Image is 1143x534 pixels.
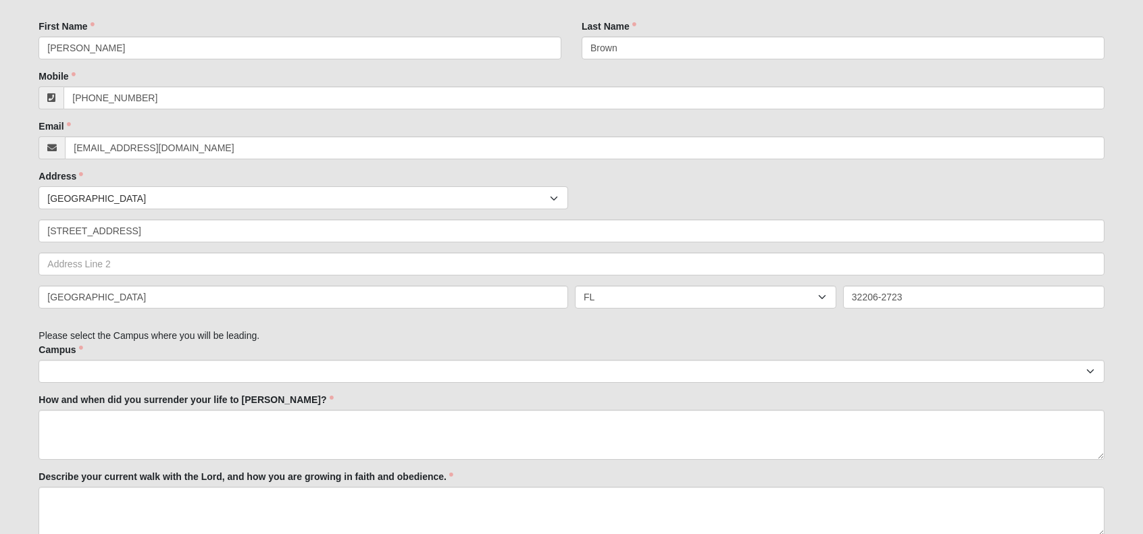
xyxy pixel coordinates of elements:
[39,20,94,33] label: First Name
[39,219,1104,242] input: Address Line 1
[39,119,70,133] label: Email
[39,70,75,83] label: Mobile
[39,252,1104,275] input: Address Line 2
[843,286,1104,309] input: Zip
[39,393,333,406] label: How and when did you surrender your life to [PERSON_NAME]?
[39,343,82,356] label: Campus
[39,286,568,309] input: City
[39,169,83,183] label: Address
[582,20,636,33] label: Last Name
[39,470,453,483] label: Describe your current walk with the Lord, and how you are growing in faith and obedience.
[47,187,550,210] span: [GEOGRAPHIC_DATA]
